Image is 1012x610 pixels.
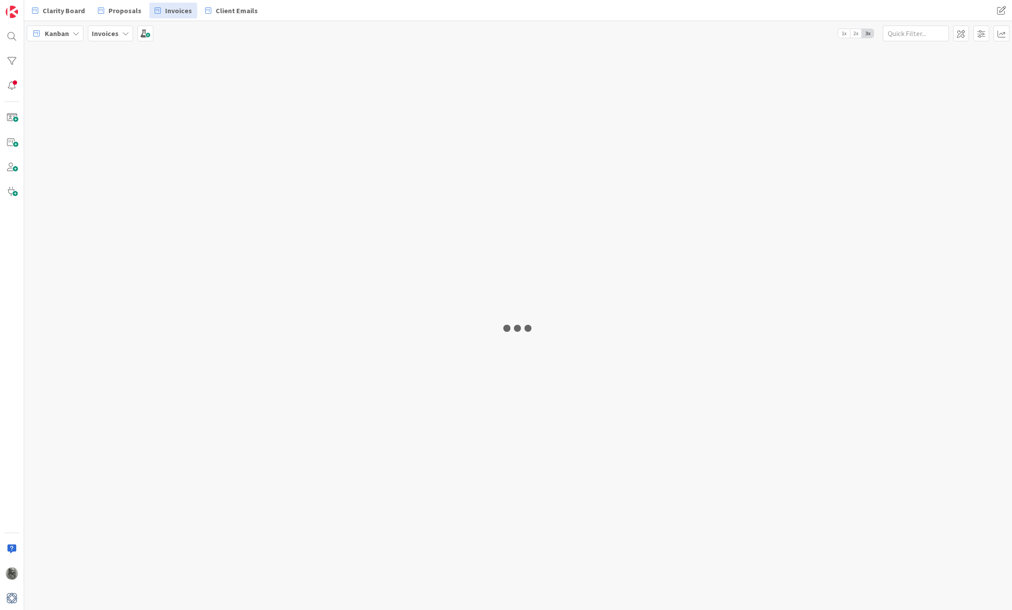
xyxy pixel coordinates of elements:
[200,3,263,18] a: Client Emails
[45,28,69,39] span: Kanban
[92,29,119,38] b: Invoices
[6,567,18,580] img: PA
[216,5,258,16] span: Client Emails
[93,3,147,18] a: Proposals
[6,592,18,604] img: avatar
[43,5,85,16] span: Clarity Board
[108,5,141,16] span: Proposals
[850,29,862,38] span: 2x
[862,29,874,38] span: 3x
[883,25,949,41] input: Quick Filter...
[27,3,90,18] a: Clarity Board
[165,5,192,16] span: Invoices
[6,6,18,18] img: Visit kanbanzone.com
[149,3,197,18] a: Invoices
[838,29,850,38] span: 1x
